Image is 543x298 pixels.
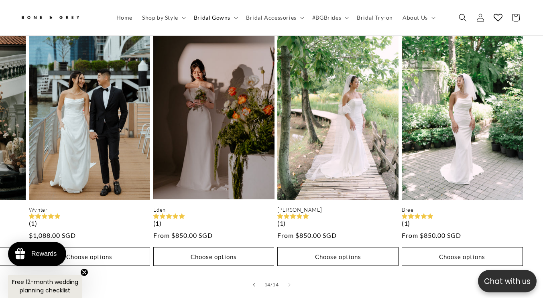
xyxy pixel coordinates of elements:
span: Bridal Accessories [246,14,297,21]
a: Wynter [29,207,150,213]
span: Shop by Style [142,14,178,21]
p: Chat with us [478,276,537,287]
summary: Search [454,9,472,26]
summary: Shop by Style [137,9,189,26]
img: Bone and Grey Bridal [20,11,80,24]
summary: Bridal Accessories [241,9,307,26]
button: Open chatbox [478,270,537,292]
span: / [270,281,273,289]
span: Free 12-month wedding planning checklist [12,278,78,294]
button: Choose options [277,247,399,266]
span: Home [116,14,132,21]
button: Choose options [29,247,150,266]
button: Choose options [153,247,275,266]
a: Bree [402,207,523,213]
span: 14 [273,281,279,289]
button: Close teaser [80,268,88,276]
span: About Us [403,14,428,21]
span: 14 [264,281,270,289]
a: Eden [153,207,275,213]
div: Rewards [31,250,57,257]
summary: Bridal Gowns [189,9,241,26]
summary: About Us [398,9,439,26]
button: Choose options [402,247,523,266]
a: Home [112,9,137,26]
summary: #BGBrides [307,9,352,26]
div: Free 12-month wedding planning checklistClose teaser [8,275,82,298]
span: #BGBrides [312,14,341,21]
a: [PERSON_NAME] [277,207,399,213]
button: Slide right [281,276,298,294]
a: Bone and Grey Bridal [17,8,104,27]
span: Bridal Gowns [194,14,230,21]
span: Bridal Try-on [357,14,393,21]
a: Bridal Try-on [352,9,398,26]
button: Slide left [245,276,263,294]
